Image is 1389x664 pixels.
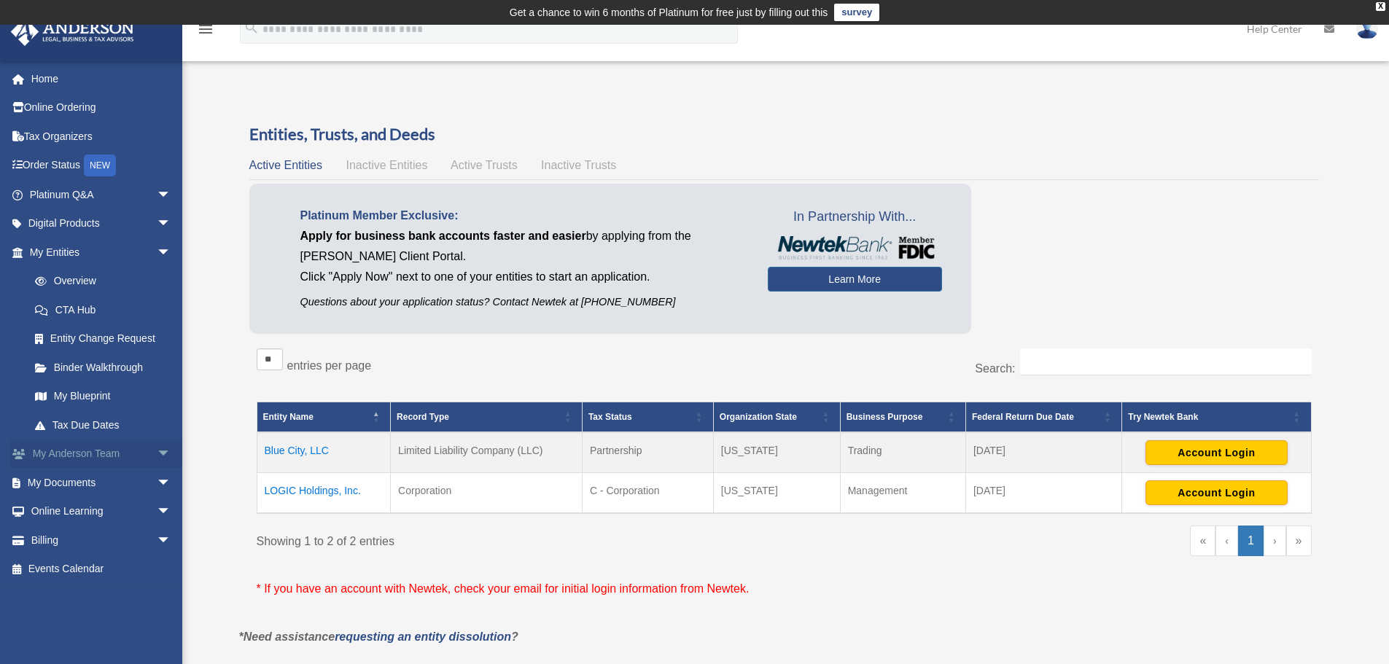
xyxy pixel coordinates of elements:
img: User Pic [1356,18,1378,39]
a: Events Calendar [10,555,193,584]
p: Click "Apply Now" next to one of your entities to start an application. [300,267,746,287]
em: *Need assistance ? [239,630,518,643]
span: arrow_drop_down [157,180,186,210]
span: Business Purpose [847,412,923,422]
div: Showing 1 to 2 of 2 entries [257,526,774,552]
a: Home [10,64,193,93]
a: requesting an entity dissolution [335,630,511,643]
span: arrow_drop_down [157,497,186,527]
a: 1 [1238,526,1264,556]
a: Digital Productsarrow_drop_down [10,209,193,238]
a: My Blueprint [20,382,186,411]
a: Tax Due Dates [20,410,186,440]
td: Trading [840,432,965,473]
a: My Entitiesarrow_drop_down [10,238,186,267]
p: Platinum Member Exclusive: [300,206,746,226]
a: Account Login [1145,446,1288,458]
span: arrow_drop_down [157,526,186,555]
a: Next [1264,526,1286,556]
a: Binder Walkthrough [20,353,186,382]
div: NEW [84,155,116,176]
th: Business Purpose: Activate to sort [840,402,965,433]
button: Account Login [1145,480,1288,505]
div: close [1376,2,1385,11]
td: [US_STATE] [713,473,840,514]
span: arrow_drop_down [157,209,186,239]
th: Record Type: Activate to sort [391,402,583,433]
span: Active Entities [249,159,322,171]
h3: Entities, Trusts, and Deeds [249,123,1319,146]
td: Limited Liability Company (LLC) [391,432,583,473]
a: Tax Organizers [10,122,193,151]
a: Online Ordering [10,93,193,122]
a: survey [834,4,879,21]
a: Overview [20,267,179,296]
td: [DATE] [965,473,1121,514]
a: menu [197,26,214,38]
p: * If you have an account with Newtek, check your email for initial login information from Newtek. [257,579,1312,599]
span: Entity Name [263,412,314,422]
td: Partnership [582,432,713,473]
th: Federal Return Due Date: Activate to sort [965,402,1121,433]
span: Record Type [397,412,449,422]
td: Management [840,473,965,514]
label: Search: [975,362,1015,375]
a: CTA Hub [20,295,186,324]
span: Active Trusts [451,159,518,171]
td: Corporation [391,473,583,514]
th: Try Newtek Bank : Activate to sort [1122,402,1311,433]
th: Tax Status: Activate to sort [582,402,713,433]
a: My Documentsarrow_drop_down [10,468,193,497]
td: LOGIC Holdings, Inc. [257,473,391,514]
span: Apply for business bank accounts faster and easier [300,230,586,242]
a: Account Login [1145,486,1288,498]
button: Account Login [1145,440,1288,465]
th: Organization State: Activate to sort [713,402,840,433]
span: arrow_drop_down [157,440,186,469]
label: entries per page [287,359,372,372]
i: search [244,20,260,36]
a: Platinum Q&Aarrow_drop_down [10,180,193,209]
td: [US_STATE] [713,432,840,473]
span: Tax Status [588,412,632,422]
span: arrow_drop_down [157,238,186,267]
a: Last [1286,526,1312,556]
span: In Partnership With... [768,206,942,229]
a: Billingarrow_drop_down [10,526,193,555]
i: menu [197,20,214,38]
div: Get a chance to win 6 months of Platinum for free just by filling out this [510,4,828,21]
span: arrow_drop_down [157,468,186,498]
td: [DATE] [965,432,1121,473]
th: Entity Name: Activate to invert sorting [257,402,391,433]
img: Anderson Advisors Platinum Portal [7,17,139,46]
span: Inactive Entities [346,159,427,171]
a: Order StatusNEW [10,151,193,181]
span: Organization State [720,412,797,422]
div: Try Newtek Bank [1128,408,1288,426]
a: Learn More [768,267,942,292]
a: Online Learningarrow_drop_down [10,497,193,526]
a: Previous [1215,526,1238,556]
img: NewtekBankLogoSM.png [775,236,935,259]
a: Entity Change Request [20,324,186,354]
a: First [1190,526,1215,556]
span: Inactive Trusts [541,159,616,171]
span: Federal Return Due Date [972,412,1074,422]
p: by applying from the [PERSON_NAME] Client Portal. [300,226,746,267]
td: C - Corporation [582,473,713,514]
td: Blue City, LLC [257,432,391,473]
p: Questions about your application status? Contact Newtek at [PHONE_NUMBER] [300,293,746,311]
a: My Anderson Teamarrow_drop_down [10,440,193,469]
